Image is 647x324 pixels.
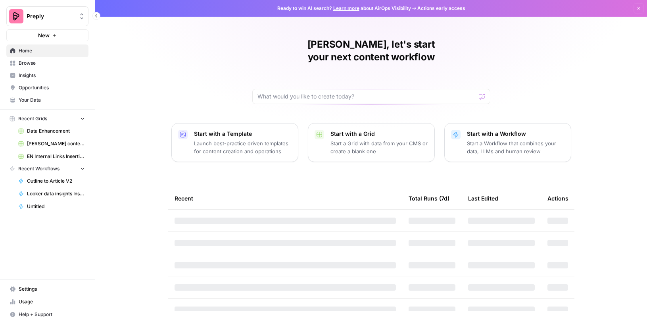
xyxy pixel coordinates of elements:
button: Workspace: Preply [6,6,88,26]
span: Outline to Article V2 [27,177,85,185]
span: EN Internal Links Insertion [27,153,85,160]
span: [PERSON_NAME] content interlinking test - new content [27,140,85,147]
div: Total Runs (7d) [409,187,449,209]
a: Usage [6,295,88,308]
button: Recent Workflows [6,163,88,175]
img: Preply Logo [9,9,23,23]
span: Preply [27,12,75,20]
span: Help + Support [19,311,85,318]
p: Start with a Grid [330,130,428,138]
span: Recent Grids [18,115,47,122]
span: Usage [19,298,85,305]
a: Browse [6,57,88,69]
span: Your Data [19,96,85,104]
p: Launch best-practice driven templates for content creation and operations [194,139,292,155]
a: EN Internal Links Insertion [15,150,88,163]
p: Start a Workflow that combines your data, LLMs and human review [467,139,564,155]
a: Looker data insights Insertion [15,187,88,200]
button: Help + Support [6,308,88,321]
span: Untitled [27,203,85,210]
span: Actions early access [417,5,465,12]
span: Home [19,47,85,54]
button: Start with a GridStart a Grid with data from your CMS or create a blank one [308,123,435,162]
input: What would you like to create today? [257,93,476,100]
button: Start with a TemplateLaunch best-practice driven templates for content creation and operations [171,123,298,162]
a: Settings [6,283,88,295]
p: Start with a Template [194,130,292,138]
span: Opportunities [19,84,85,91]
button: Recent Grids [6,113,88,125]
div: Last Edited [468,187,498,209]
a: Data Enhancement [15,125,88,137]
a: Outline to Article V2 [15,175,88,187]
span: Settings [19,285,85,293]
div: Actions [547,187,568,209]
h1: [PERSON_NAME], let's start your next content workflow [252,38,490,64]
a: Insights [6,69,88,82]
a: Home [6,44,88,57]
a: Untitled [15,200,88,213]
a: [PERSON_NAME] content interlinking test - new content [15,137,88,150]
span: Insights [19,72,85,79]
a: Your Data [6,94,88,106]
span: Browse [19,60,85,67]
a: Learn more [333,5,359,11]
button: New [6,29,88,41]
span: Ready to win AI search? about AirOps Visibility [277,5,411,12]
span: New [38,31,50,39]
p: Start with a Workflow [467,130,564,138]
span: Looker data insights Insertion [27,190,85,197]
span: Recent Workflows [18,165,60,172]
p: Start a Grid with data from your CMS or create a blank one [330,139,428,155]
div: Recent [175,187,396,209]
a: Opportunities [6,81,88,94]
button: Start with a WorkflowStart a Workflow that combines your data, LLMs and human review [444,123,571,162]
span: Data Enhancement [27,127,85,135]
